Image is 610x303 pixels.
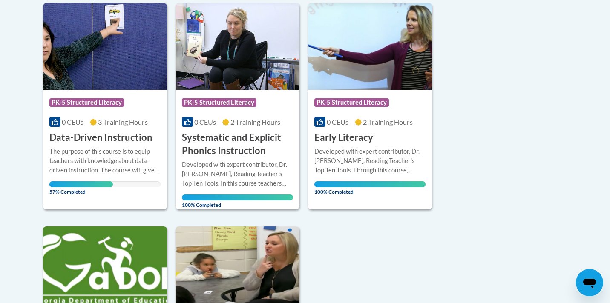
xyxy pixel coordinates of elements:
[182,160,293,188] div: Developed with expert contributor, Dr. [PERSON_NAME], Reading Teacher's Top Ten Tools. In this co...
[49,98,124,107] span: PK-5 Structured Literacy
[182,194,293,200] div: Your progress
[327,118,348,126] span: 0 CEUs
[49,147,161,175] div: The purpose of this course is to equip teachers with knowledge about data-driven instruction. The...
[308,3,432,209] a: Course LogoPK-5 Structured Literacy0 CEUs2 Training Hours Early LiteracyDeveloped with expert con...
[182,98,256,107] span: PK-5 Structured Literacy
[314,181,426,195] span: 100% Completed
[576,269,603,296] iframe: Button to launch messaging window
[98,118,148,126] span: 3 Training Hours
[49,181,113,195] span: 57% Completed
[176,3,299,209] a: Course LogoPK-5 Structured Literacy0 CEUs2 Training Hours Systematic and Explicit Phonics Instruc...
[194,118,216,126] span: 0 CEUs
[43,3,167,209] a: Course LogoPK-5 Structured Literacy0 CEUs3 Training Hours Data-Driven InstructionThe purpose of t...
[49,181,113,187] div: Your progress
[314,131,373,144] h3: Early Literacy
[182,194,293,208] span: 100% Completed
[230,118,280,126] span: 2 Training Hours
[308,3,432,90] img: Course Logo
[62,118,83,126] span: 0 CEUs
[49,131,152,144] h3: Data-Driven Instruction
[43,3,167,90] img: Course Logo
[314,147,426,175] div: Developed with expert contributor, Dr. [PERSON_NAME], Reading Teacher's Top Ten Tools. Through th...
[182,131,293,157] h3: Systematic and Explicit Phonics Instruction
[314,181,426,187] div: Your progress
[176,3,299,90] img: Course Logo
[363,118,413,126] span: 2 Training Hours
[314,98,389,107] span: PK-5 Structured Literacy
